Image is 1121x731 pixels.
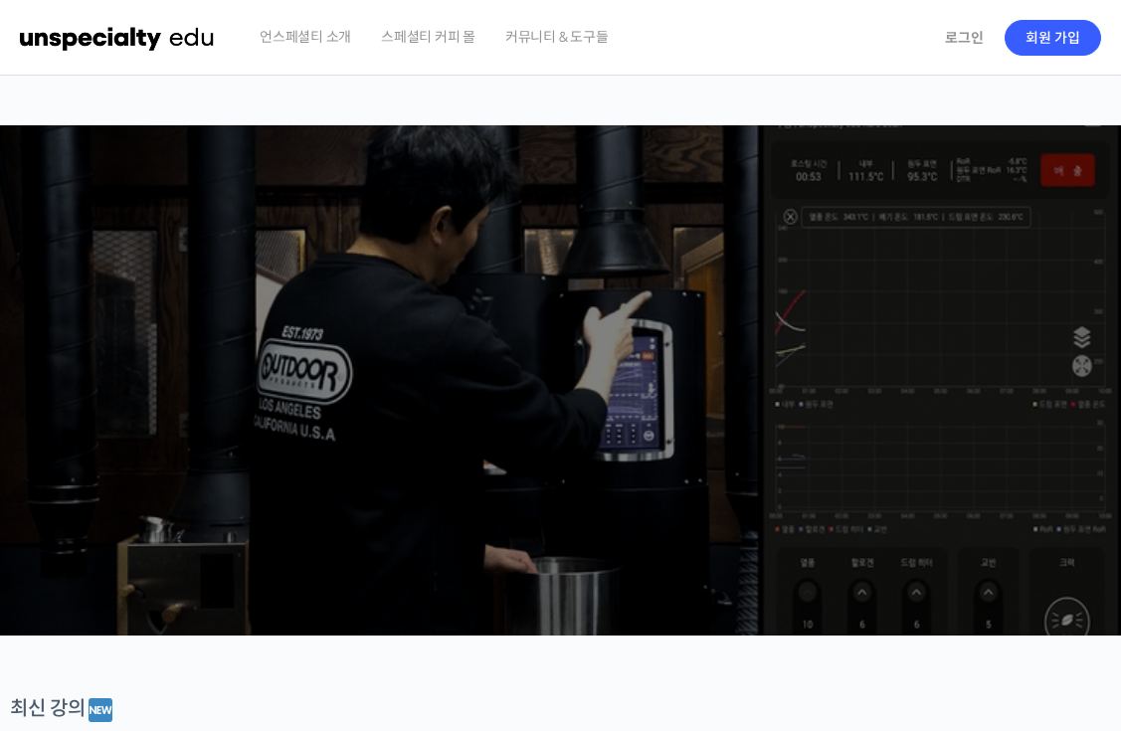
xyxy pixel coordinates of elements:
div: 최신 강의 [10,695,1111,725]
a: 로그인 [933,15,996,61]
p: 시간과 장소에 구애받지 않고, 검증된 커리큘럼으로 [20,396,1101,424]
a: 회원 가입 [1005,20,1101,56]
p: [PERSON_NAME]을 다하는 당신을 위해, 최고와 함께 만든 커피 클래스 [20,285,1101,386]
img: 🆕 [89,698,112,722]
